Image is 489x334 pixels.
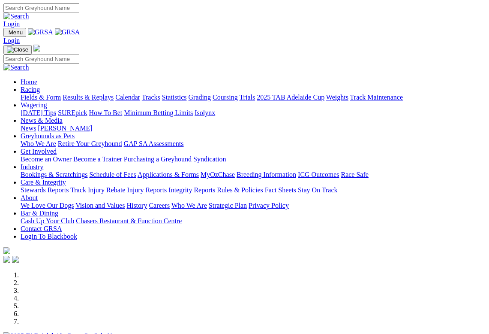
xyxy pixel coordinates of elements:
a: ICG Outcomes [298,171,339,178]
a: Injury Reports [127,186,167,194]
div: Industry [21,171,486,179]
a: Care & Integrity [21,179,66,186]
img: twitter.svg [12,256,19,263]
a: Careers [149,202,170,209]
img: logo-grsa-white.png [33,45,40,52]
a: Grading [189,94,211,101]
a: Track Maintenance [350,94,403,101]
div: News & Media [21,124,486,132]
a: Privacy Policy [249,202,289,209]
a: Isolynx [195,109,215,116]
div: Racing [21,94,486,101]
a: Tracks [142,94,160,101]
a: Login [3,37,20,44]
a: Cash Up Your Club [21,217,74,225]
input: Search [3,55,79,64]
span: Menu [9,29,23,36]
a: Wagering [21,101,47,109]
div: Wagering [21,109,486,117]
img: facebook.svg [3,256,10,263]
a: Trials [239,94,255,101]
a: Vision and Values [75,202,125,209]
a: Fact Sheets [265,186,296,194]
a: Fields & Form [21,94,61,101]
a: Rules & Policies [217,186,263,194]
a: Breeding Information [237,171,296,178]
a: News & Media [21,117,63,124]
a: Who We Are [21,140,56,147]
a: Login [3,20,20,27]
a: 2025 TAB Adelaide Cup [257,94,324,101]
img: GRSA [28,28,53,36]
a: History [126,202,147,209]
img: Search [3,12,29,20]
a: We Love Our Dogs [21,202,74,209]
a: Bar & Dining [21,210,58,217]
button: Toggle navigation [3,28,26,37]
a: Syndication [193,155,226,163]
a: Weights [326,94,348,101]
a: Stay On Track [298,186,337,194]
div: Get Involved [21,155,486,163]
a: News [21,124,36,132]
img: Search [3,64,29,71]
a: Become an Owner [21,155,72,163]
a: Racing [21,86,40,93]
a: Chasers Restaurant & Function Centre [76,217,182,225]
a: Calendar [115,94,140,101]
a: Contact GRSA [21,225,62,232]
a: Bookings & Scratchings [21,171,87,178]
input: Search [3,3,79,12]
a: Integrity Reports [168,186,215,194]
div: Care & Integrity [21,186,486,194]
a: Purchasing a Greyhound [124,155,192,163]
a: Schedule of Fees [89,171,136,178]
a: MyOzChase [201,171,235,178]
a: Get Involved [21,148,57,155]
a: Who We Are [171,202,207,209]
a: Applications & Forms [138,171,199,178]
a: Industry [21,163,43,170]
img: logo-grsa-white.png [3,247,10,254]
a: Statistics [162,94,187,101]
a: Stewards Reports [21,186,69,194]
a: About [21,194,38,201]
div: Bar & Dining [21,217,486,225]
a: Race Safe [341,171,368,178]
a: Track Injury Rebate [70,186,125,194]
a: Strategic Plan [209,202,247,209]
div: Greyhounds as Pets [21,140,486,148]
a: Home [21,78,37,85]
div: About [21,202,486,210]
button: Toggle navigation [3,45,32,55]
a: Greyhounds as Pets [21,132,75,140]
a: [DATE] Tips [21,109,56,116]
a: GAP SA Assessments [124,140,184,147]
img: GRSA [55,28,80,36]
img: Close [7,46,28,53]
a: Minimum Betting Limits [124,109,193,116]
a: Results & Replays [63,94,114,101]
a: Retire Your Greyhound [58,140,122,147]
a: SUREpick [58,109,87,116]
a: Coursing [213,94,238,101]
a: Login To Blackbook [21,233,77,240]
a: Become a Trainer [73,155,122,163]
a: How To Bet [89,109,123,116]
a: [PERSON_NAME] [38,124,92,132]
